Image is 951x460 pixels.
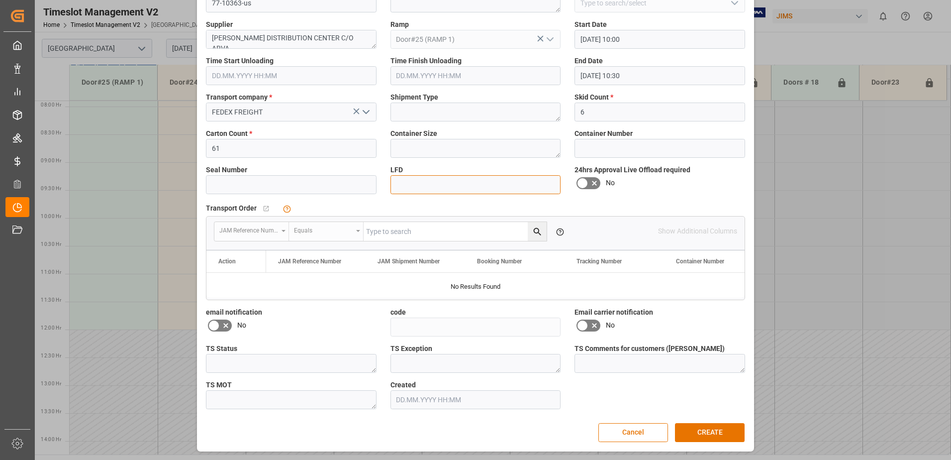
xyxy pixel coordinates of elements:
button: open menu [289,222,364,241]
div: Equals [294,224,353,235]
span: Seal Number [206,165,247,175]
span: JAM Reference Number [278,258,341,265]
span: No [606,178,615,188]
span: No [237,320,246,331]
div: JAM Reference Number [219,224,278,235]
span: Container Number [676,258,724,265]
button: open menu [358,105,373,120]
span: Start Date [574,19,607,30]
span: Time Finish Unloading [390,56,462,66]
span: Created [390,380,416,390]
span: TS Comments for customers ([PERSON_NAME]) [574,344,725,354]
span: JAM Shipment Number [378,258,440,265]
span: Booking Number [477,258,522,265]
button: Cancel [598,423,668,442]
span: TS Status [206,344,237,354]
span: Container Number [574,128,633,139]
span: Ramp [390,19,409,30]
input: DD.MM.YYYY HH:MM [574,66,745,85]
span: End Date [574,56,603,66]
span: Container Size [390,128,437,139]
input: Type to search [364,222,547,241]
span: TS Exception [390,344,432,354]
span: email notification [206,307,262,318]
span: Shipment Type [390,92,438,103]
span: TS MOT [206,380,232,390]
input: DD.MM.YYYY HH:MM [390,66,561,85]
input: DD.MM.YYYY HH:MM [206,66,377,85]
span: Tracking Number [576,258,622,265]
textarea: [PERSON_NAME] DISTRIBUTION CENTER C/O ARVA [206,30,377,49]
span: Transport Order [206,203,257,214]
div: Action [218,258,236,265]
span: code [390,307,406,318]
span: No [606,320,615,331]
button: open menu [214,222,289,241]
input: DD.MM.YYYY HH:MM [574,30,745,49]
span: Email carrier notification [574,307,653,318]
span: Supplier [206,19,233,30]
span: Transport company [206,92,272,103]
span: 24hrs Approval Live Offload required [574,165,690,175]
button: open menu [542,32,557,47]
button: search button [528,222,547,241]
input: Type to search/select [390,30,561,49]
span: Carton Count [206,128,252,139]
input: DD.MM.YYYY HH:MM [390,390,561,409]
span: Skid Count [574,92,613,103]
span: Time Start Unloading [206,56,274,66]
span: LFD [390,165,403,175]
button: CREATE [675,423,745,442]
